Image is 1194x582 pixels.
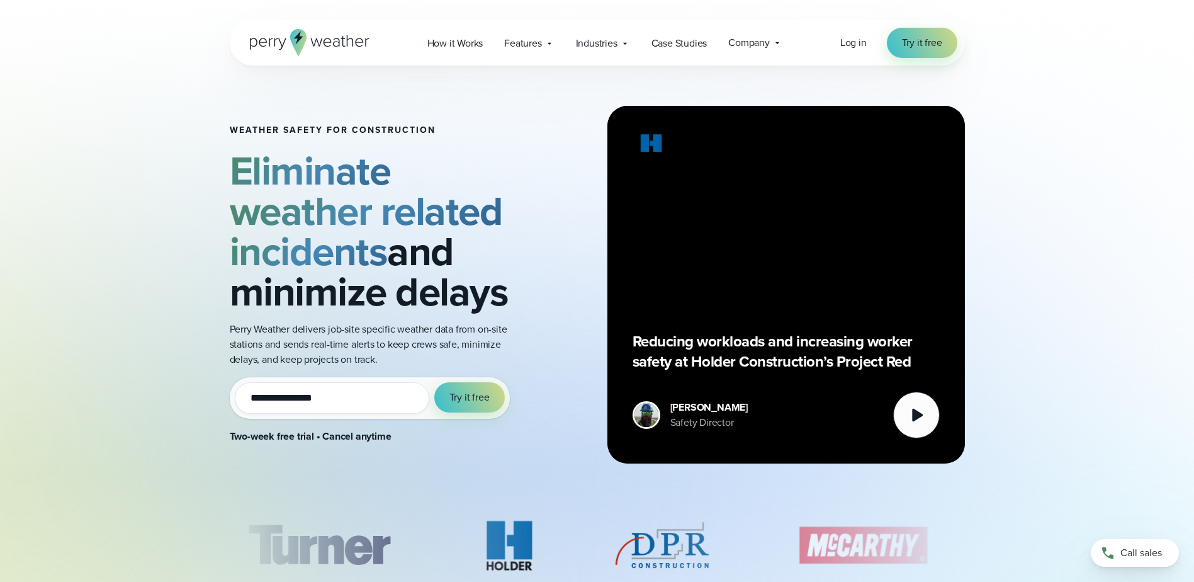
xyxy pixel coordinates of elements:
[469,514,551,577] img: Holder.svg
[773,514,952,577] img: McCarthy.svg
[612,514,712,577] div: 3 of 8
[1120,545,1162,561] span: Call sales
[773,514,952,577] div: 4 of 8
[434,382,505,413] button: Try it free
[1091,539,1179,567] a: Call sales
[641,30,718,56] a: Case Studies
[229,514,408,577] img: Turner-Construction_1.svg
[417,30,494,56] a: How it Works
[230,125,524,135] h1: Weather safety for Construction
[670,400,748,415] div: [PERSON_NAME]
[229,514,408,577] div: 1 of 8
[230,322,524,367] p: Perry Weather delivers job-site specific weather data from on-site stations and sends real-time a...
[728,35,770,50] span: Company
[670,415,748,430] div: Safety Director
[230,429,391,443] strong: Two-week free trial • Cancel anytime
[887,28,957,58] a: Try it free
[840,35,867,50] a: Log in
[449,390,490,405] span: Try it free
[230,151,524,312] h2: and minimize delays
[902,35,942,50] span: Try it free
[427,36,483,51] span: How it Works
[633,331,940,372] p: Reducing workloads and increasing worker safety at Holder Construction’s Project Red
[576,36,617,51] span: Industries
[469,514,551,577] div: 2 of 8
[612,514,712,577] img: DPR-Construction.svg
[651,36,707,51] span: Case Studies
[230,141,503,281] strong: Eliminate weather related incidents
[504,36,541,51] span: Features
[634,403,658,427] img: Merco Chantres Headshot
[633,131,670,160] img: Holder.svg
